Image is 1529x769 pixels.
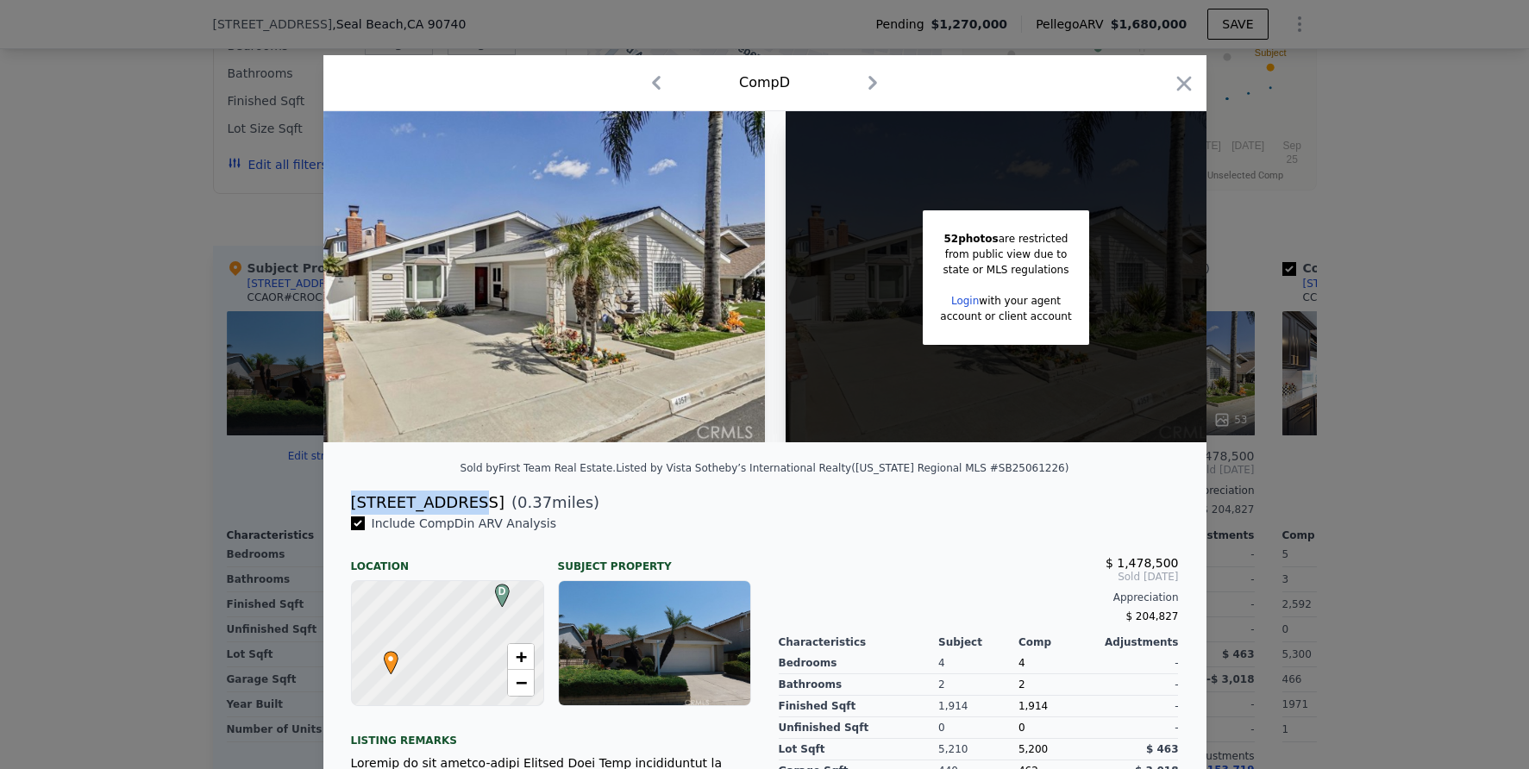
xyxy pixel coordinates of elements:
[351,546,544,573] div: Location
[379,646,403,672] span: •
[517,493,552,511] span: 0.37
[1018,635,1099,649] div: Comp
[779,570,1179,584] span: Sold [DATE]
[940,247,1071,262] div: from public view due to
[938,739,1018,760] div: 5,210
[508,670,534,696] a: Zoom out
[779,717,939,739] div: Unfinished Sqft
[351,720,751,747] div: Listing remarks
[940,309,1071,324] div: account or client account
[1125,610,1178,622] span: $ 204,827
[491,584,501,594] div: D
[491,584,514,599] span: D
[779,739,939,760] div: Lot Sqft
[508,644,534,670] a: Zoom in
[461,462,617,474] div: Sold by First Team Real Estate .
[558,546,751,573] div: Subject Property
[779,591,1179,604] div: Appreciation
[940,262,1071,278] div: state or MLS regulations
[616,462,1068,474] div: Listed by Vista Sotheby’s International Realty ([US_STATE] Regional MLS #SB25061226)
[515,672,526,693] span: −
[1099,674,1179,696] div: -
[943,233,998,245] span: 52 photos
[1099,696,1179,717] div: -
[1018,743,1048,755] span: 5,200
[504,491,599,515] span: ( miles)
[938,653,1018,674] div: 4
[938,717,1018,739] div: 0
[779,635,939,649] div: Characteristics
[1099,635,1179,649] div: Adjustments
[1018,674,1099,696] div: 2
[1018,700,1048,712] span: 1,914
[938,696,1018,717] div: 1,914
[938,674,1018,696] div: 2
[379,651,390,661] div: •
[351,491,504,515] div: [STREET_ADDRESS]
[779,696,939,717] div: Finished Sqft
[779,653,939,674] div: Bedrooms
[1018,722,1025,734] span: 0
[1099,653,1179,674] div: -
[938,635,1018,649] div: Subject
[515,646,526,667] span: +
[1018,657,1025,669] span: 4
[779,674,939,696] div: Bathrooms
[940,231,1071,247] div: are restricted
[1106,556,1179,570] span: $ 1,478,500
[739,72,790,93] div: Comp D
[323,111,765,442] img: Property Img
[951,295,979,307] a: Login
[1099,717,1179,739] div: -
[979,295,1061,307] span: with your agent
[1146,743,1179,755] span: $ 463
[365,516,564,530] span: Include Comp D in ARV Analysis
